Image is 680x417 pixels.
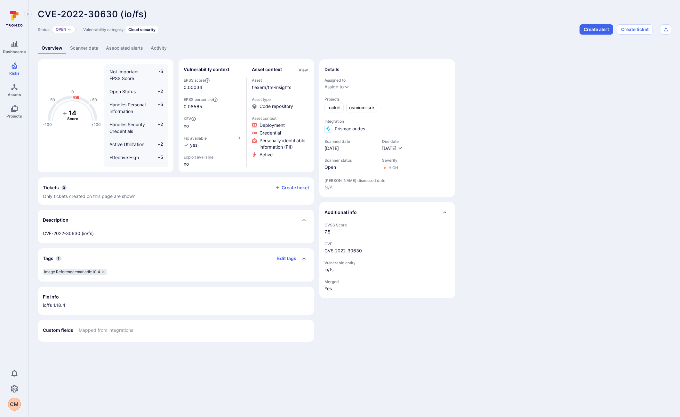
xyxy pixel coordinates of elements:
button: CM [8,398,21,411]
div: Click to view all asset context details [297,66,309,73]
text: -100 [43,122,52,127]
i: Expand navigation menu [26,12,30,17]
div: Cloud security [126,26,158,33]
span: Click to view evidence [260,137,309,150]
span: +2 [151,121,163,135]
div: Collapse [38,177,314,205]
span: osmium-sre [349,104,374,111]
span: Open Status [109,89,136,94]
span: +2 [151,141,163,148]
span: no [184,161,241,167]
span: Vulnerable entity [324,260,450,265]
span: 0 [61,185,67,190]
span: Fix available [184,136,207,141]
text: 0 [71,89,74,94]
div: Charlie McGowan-Smyth [8,398,21,411]
span: Yes [324,285,450,292]
span: Status: [38,27,50,32]
span: CVE [324,241,450,246]
span: Merged [324,279,450,284]
g: The vulnerability score is based on the parameters defined in the settings [60,109,85,121]
span: Dashboards [3,49,26,54]
span: Mapped from integrations [79,327,133,333]
a: flexera/trs-insights [252,85,291,90]
span: Integration [324,119,450,124]
span: 0.08565 [184,103,241,110]
span: Severity [382,158,398,163]
h2: Tags [43,255,53,262]
a: Associated alerts [102,42,147,54]
div: Due date field [382,139,403,151]
span: Click to view evidence [260,151,273,158]
span: EPSS percentile [184,97,241,102]
span: Projects [6,114,22,119]
div: Collapse description [38,210,314,230]
span: Due date [382,139,403,144]
a: Activity [147,42,171,54]
span: Handles Security Credentials [109,122,145,134]
button: Open [56,27,66,32]
span: Handles Personal Information [109,102,146,114]
span: Assigned to [324,78,450,83]
span: +5 [151,154,163,161]
span: +2 [151,88,163,95]
div: Image Referencer:mariadb:10.4 [43,269,107,275]
a: rocket [324,103,344,112]
button: Create ticket [617,24,653,35]
span: Active Utilization [109,142,144,147]
span: Projects [324,97,450,102]
h2: Description [43,217,68,223]
span: 7.5 [324,229,450,235]
section: details card [319,59,455,197]
span: Only tickets created on this page are shown. [43,193,137,199]
h2: Additional info [324,209,357,216]
div: Collapse tags [38,248,314,269]
button: Expand dropdown [68,28,71,31]
span: Exploit available [184,155,213,159]
span: Image Referencer:mariadb:10.4 [44,269,100,274]
a: osmium-sre [346,103,377,112]
button: [DATE] [382,145,403,151]
span: CVE-2022-30630 (io/fs) [38,9,147,20]
div: Export as CSV [661,24,671,35]
h2: Fix info [43,294,59,300]
text: +50 [90,97,97,102]
section: custom fields card [38,320,314,342]
a: CVE-2022-30630 [324,248,362,253]
span: KEV [184,116,241,121]
button: Create ticket [275,185,309,191]
button: Expand dropdown [344,84,349,89]
section: tickets card [38,177,314,205]
span: Assets [8,92,21,97]
span: Asset context [252,116,309,121]
text: +100 [91,122,101,127]
button: Edit tags [272,253,296,264]
div: Collapse [319,202,455,223]
h2: Details [324,66,340,73]
span: CVSS Score [324,223,450,227]
div: Assign to [324,84,344,89]
span: Effective High [109,155,139,160]
div: High [388,165,398,170]
span: Not Important EPSS Score [109,69,139,81]
text: -50 [48,97,55,102]
span: Prismacloudcs [335,126,365,132]
section: additional info card [319,202,455,298]
h2: Vulnerability context [184,66,229,73]
span: no [184,123,241,129]
span: Open [324,164,376,170]
span: Code repository [260,103,293,110]
span: 0.00034 [184,84,202,91]
span: +5 [151,101,163,115]
section: fix info card [38,287,314,315]
h2: Asset context [252,66,282,73]
span: Asset [252,78,309,83]
tspan: + [63,109,67,117]
h2: Tickets [43,184,59,191]
span: Scanned date [324,139,376,144]
span: [DATE] [324,145,376,151]
button: Expand navigation menu [24,10,32,18]
span: Vulnerability category: [83,27,124,32]
tspan: 14 [69,109,76,117]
